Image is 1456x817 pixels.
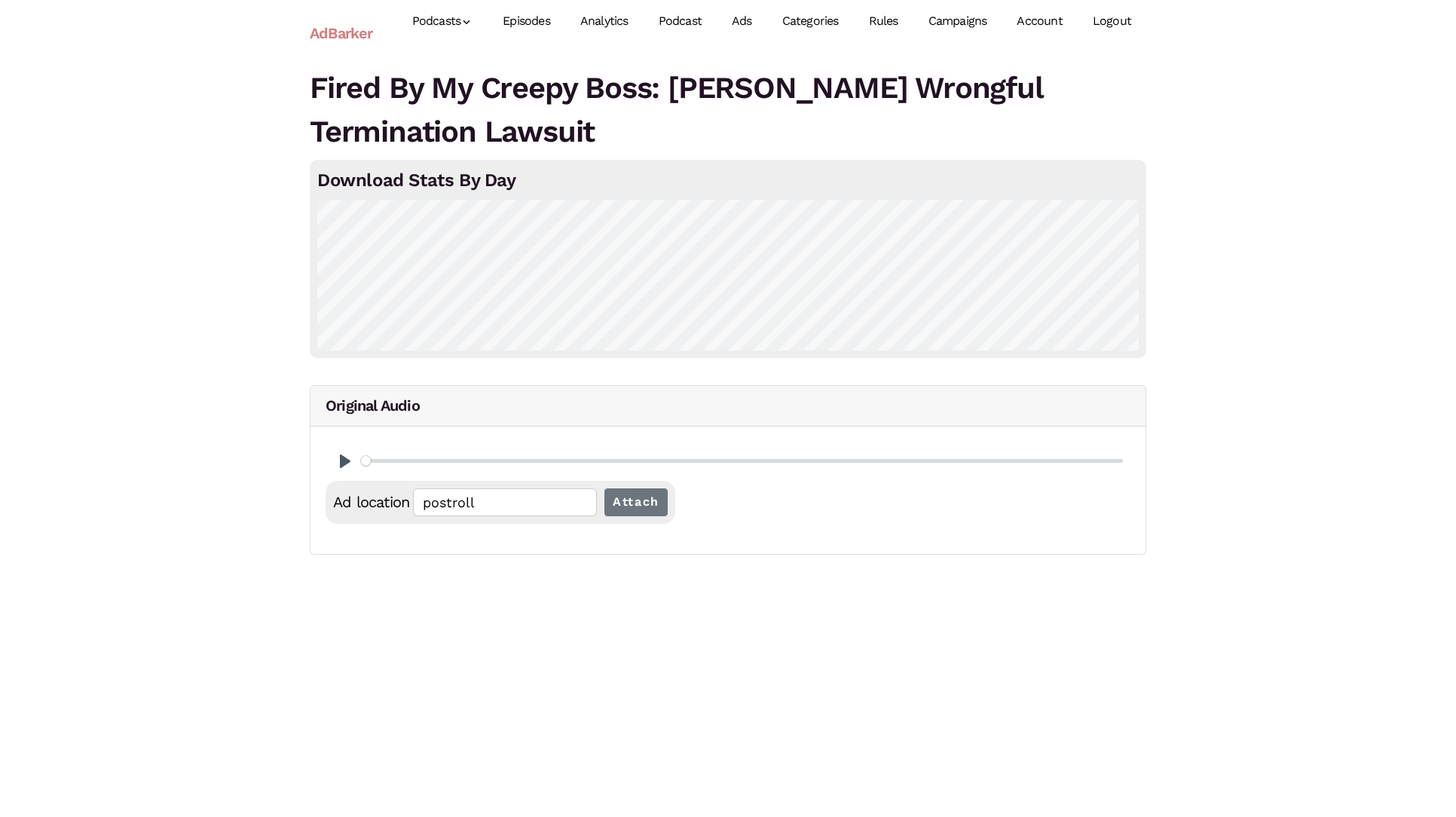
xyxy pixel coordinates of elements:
[310,386,1146,427] h5: Original Audio
[333,488,413,516] label: Ad location
[361,454,1123,468] input: Seek
[310,66,1146,154] h1: Fired By My Creepy Boss: [PERSON_NAME] Wrongful Termination Lawsuit
[310,16,373,50] a: AdBarker
[317,167,1139,194] h4: Download Stats By Day
[333,449,357,473] button: Play
[604,488,668,516] input: Attach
